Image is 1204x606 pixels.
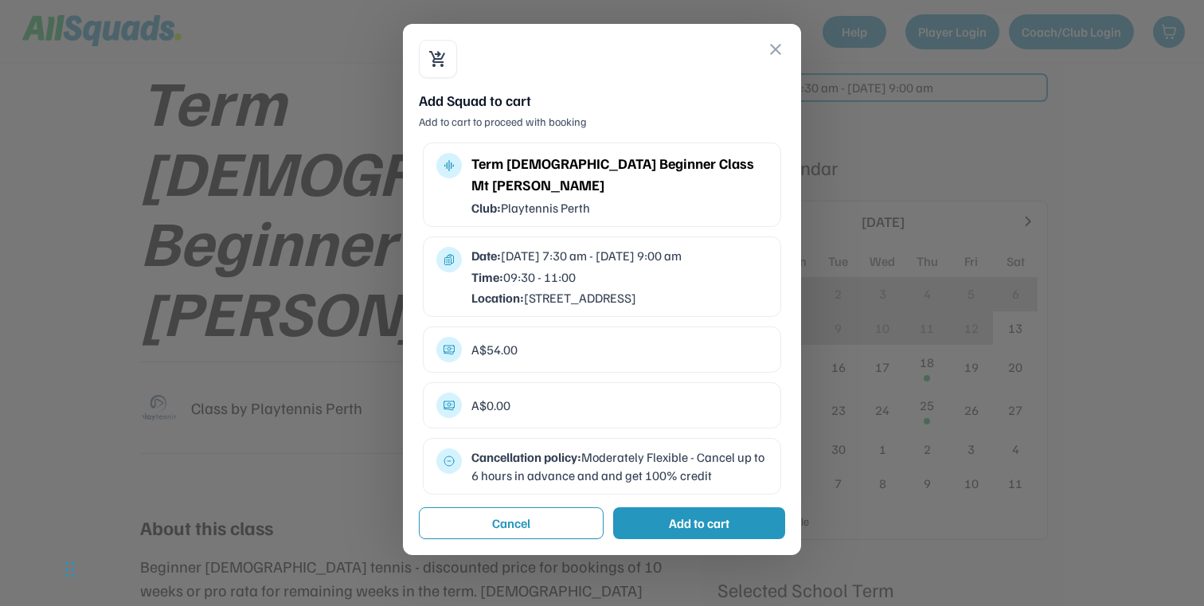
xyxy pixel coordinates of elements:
[471,153,768,196] div: Term [DEMOGRAPHIC_DATA] Beginner Class Mt [PERSON_NAME]
[419,114,785,130] div: Add to cart to proceed with booking
[471,397,768,414] div: A$0.00
[766,40,785,59] button: close
[471,290,524,306] strong: Location:
[471,289,768,307] div: [STREET_ADDRESS]
[471,449,581,465] strong: Cancellation policy:
[419,91,785,111] div: Add Squad to cart
[419,507,604,539] button: Cancel
[471,199,768,217] div: Playtennis Perth
[471,269,503,285] strong: Time:
[471,341,768,358] div: A$54.00
[471,248,501,264] strong: Date:
[443,159,455,172] button: multitrack_audio
[669,514,729,533] div: Add to cart
[471,448,768,484] div: Moderately Flexible - Cancel up to 6 hours in advance and and get 100% credit
[428,49,448,68] button: shopping_cart_checkout
[471,247,768,264] div: [DATE] 7:30 am - [DATE] 9:00 am
[471,268,768,286] div: 09:30 - 11:00
[471,200,501,216] strong: Club:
